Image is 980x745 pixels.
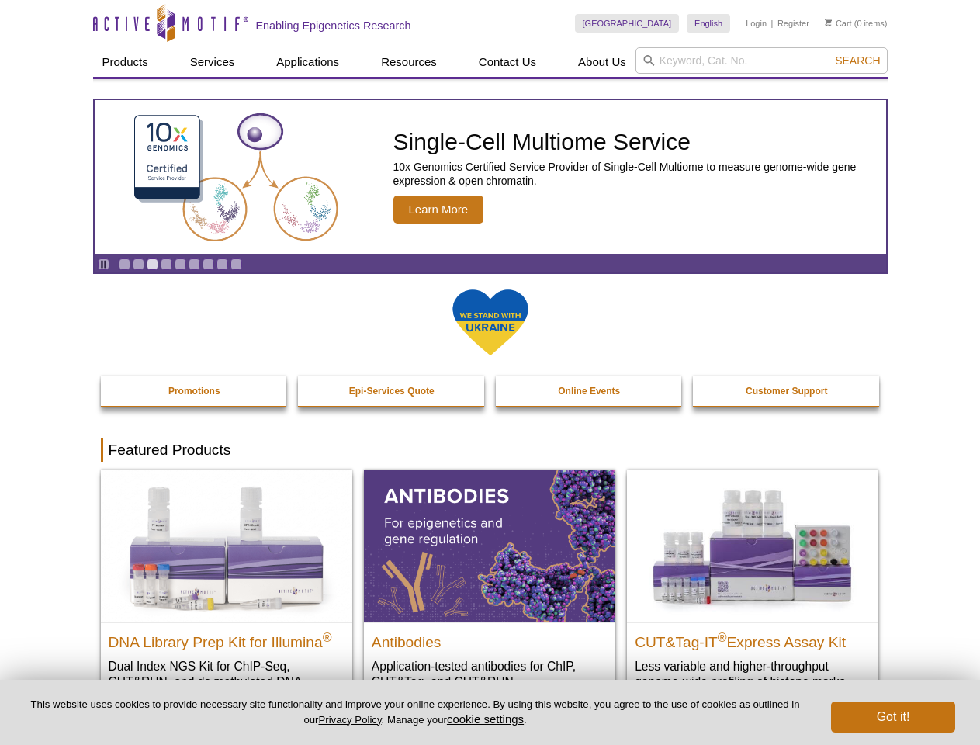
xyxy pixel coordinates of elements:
[101,376,289,406] a: Promotions
[364,470,615,705] a: All Antibodies Antibodies Application-tested antibodies for ChIP, CUT&Tag, and CUT&RUN.
[469,47,545,77] a: Contact Us
[298,376,486,406] a: Epi-Services Quote
[825,19,832,26] img: Your Cart
[318,714,381,726] a: Privacy Policy
[175,258,186,270] a: Go to slide 5
[372,627,608,650] h2: Antibodies
[393,160,878,188] p: 10x Genomics Certified Service Provider of Single-Cell Multiome to measure genome-wide gene expre...
[496,376,684,406] a: Online Events
[777,18,809,29] a: Register
[831,702,955,733] button: Got it!
[825,18,852,29] a: Cart
[189,258,200,270] a: Go to slide 6
[349,386,435,397] strong: Epi-Services Quote
[230,258,242,270] a: Go to slide 9
[181,47,244,77] a: Services
[746,386,827,397] strong: Customer Support
[95,100,886,254] article: Single-Cell Multiome Service
[98,258,109,270] a: Toggle autoplay
[687,14,730,33] a: English
[267,47,348,77] a: Applications
[627,470,878,705] a: CUT&Tag-IT® Express Assay Kit CUT&Tag-IT®Express Assay Kit Less variable and higher-throughput ge...
[168,386,220,397] strong: Promotions
[216,258,228,270] a: Go to slide 8
[627,470,878,622] img: CUT&Tag-IT® Express Assay Kit
[635,47,888,74] input: Keyword, Cat. No.
[109,658,345,705] p: Dual Index NGS Kit for ChIP-Seq, CUT&RUN, and ds methylated DNA assays.
[101,470,352,622] img: DNA Library Prep Kit for Illumina
[147,258,158,270] a: Go to slide 3
[323,630,332,643] sup: ®
[771,14,774,33] li: |
[372,47,446,77] a: Resources
[161,258,172,270] a: Go to slide 4
[93,47,158,77] a: Products
[558,386,620,397] strong: Online Events
[746,18,767,29] a: Login
[835,54,880,67] span: Search
[452,288,529,357] img: We Stand With Ukraine
[393,196,484,223] span: Learn More
[364,470,615,622] img: All Antibodies
[25,698,805,727] p: This website uses cookies to provide necessary site functionality and improve your online experie...
[718,630,727,643] sup: ®
[393,130,878,154] h2: Single-Cell Multiome Service
[825,14,888,33] li: (0 items)
[95,100,886,254] a: Single-Cell Multiome Service Single-Cell Multiome Service 10x Genomics Certified Service Provider...
[830,54,885,68] button: Search
[101,470,352,720] a: DNA Library Prep Kit for Illumina DNA Library Prep Kit for Illumina® Dual Index NGS Kit for ChIP-...
[372,658,608,690] p: Application-tested antibodies for ChIP, CUT&Tag, and CUT&RUN.
[447,712,524,726] button: cookie settings
[119,258,130,270] a: Go to slide 1
[575,14,680,33] a: [GEOGRAPHIC_DATA]
[109,627,345,650] h2: DNA Library Prep Kit for Illumina
[635,658,871,690] p: Less variable and higher-throughput genome-wide profiling of histone marks​.
[119,106,352,248] img: Single-Cell Multiome Service
[569,47,635,77] a: About Us
[693,376,881,406] a: Customer Support
[635,627,871,650] h2: CUT&Tag-IT Express Assay Kit
[256,19,411,33] h2: Enabling Epigenetics Research
[203,258,214,270] a: Go to slide 7
[133,258,144,270] a: Go to slide 2
[101,438,880,462] h2: Featured Products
